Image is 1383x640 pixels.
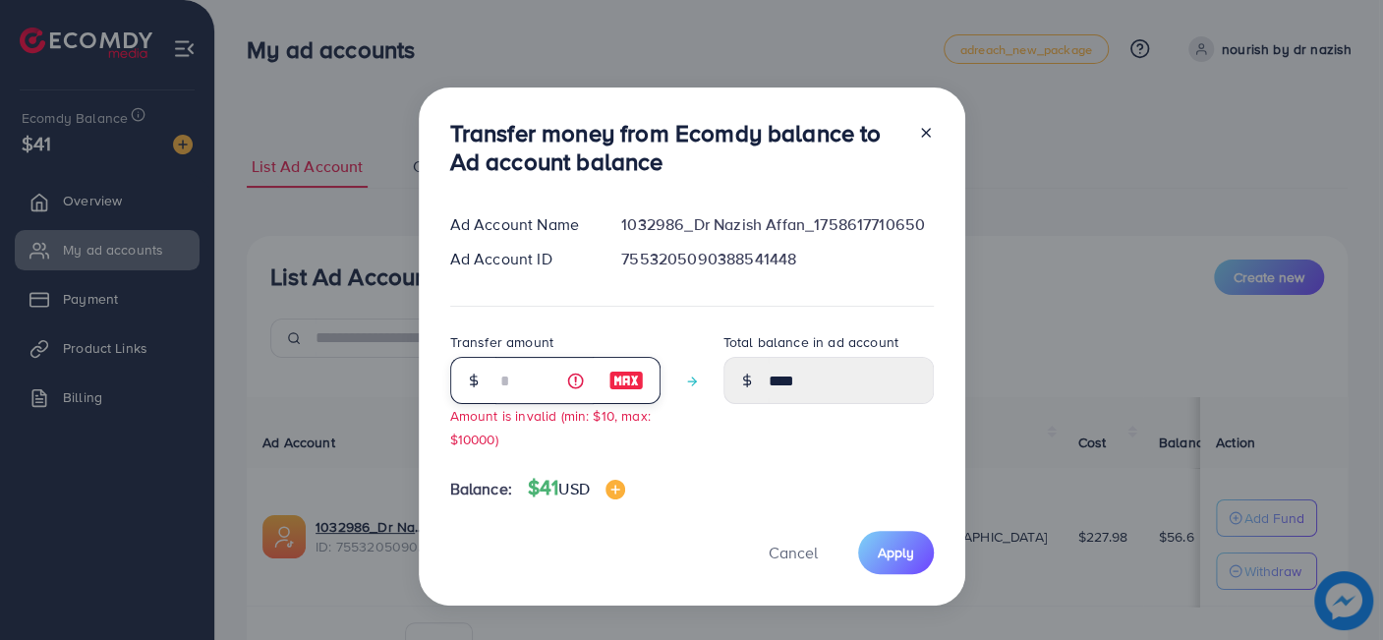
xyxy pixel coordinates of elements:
div: 7553205090388541448 [605,248,949,270]
span: USD [558,478,589,499]
div: 1032986_Dr Nazish Affan_1758617710650 [605,213,949,236]
label: Total balance in ad account [723,332,898,352]
img: image [605,480,625,499]
span: Balance: [450,478,512,500]
label: Transfer amount [450,332,553,352]
button: Cancel [744,531,842,573]
span: Cancel [769,542,818,563]
span: Apply [878,543,914,562]
small: Amount is invalid (min: $10, max: $10000) [450,406,651,447]
h4: $41 [528,476,625,500]
div: Ad Account ID [434,248,606,270]
img: image [608,369,644,392]
h3: Transfer money from Ecomdy balance to Ad account balance [450,119,902,176]
div: Ad Account Name [434,213,606,236]
button: Apply [858,531,934,573]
